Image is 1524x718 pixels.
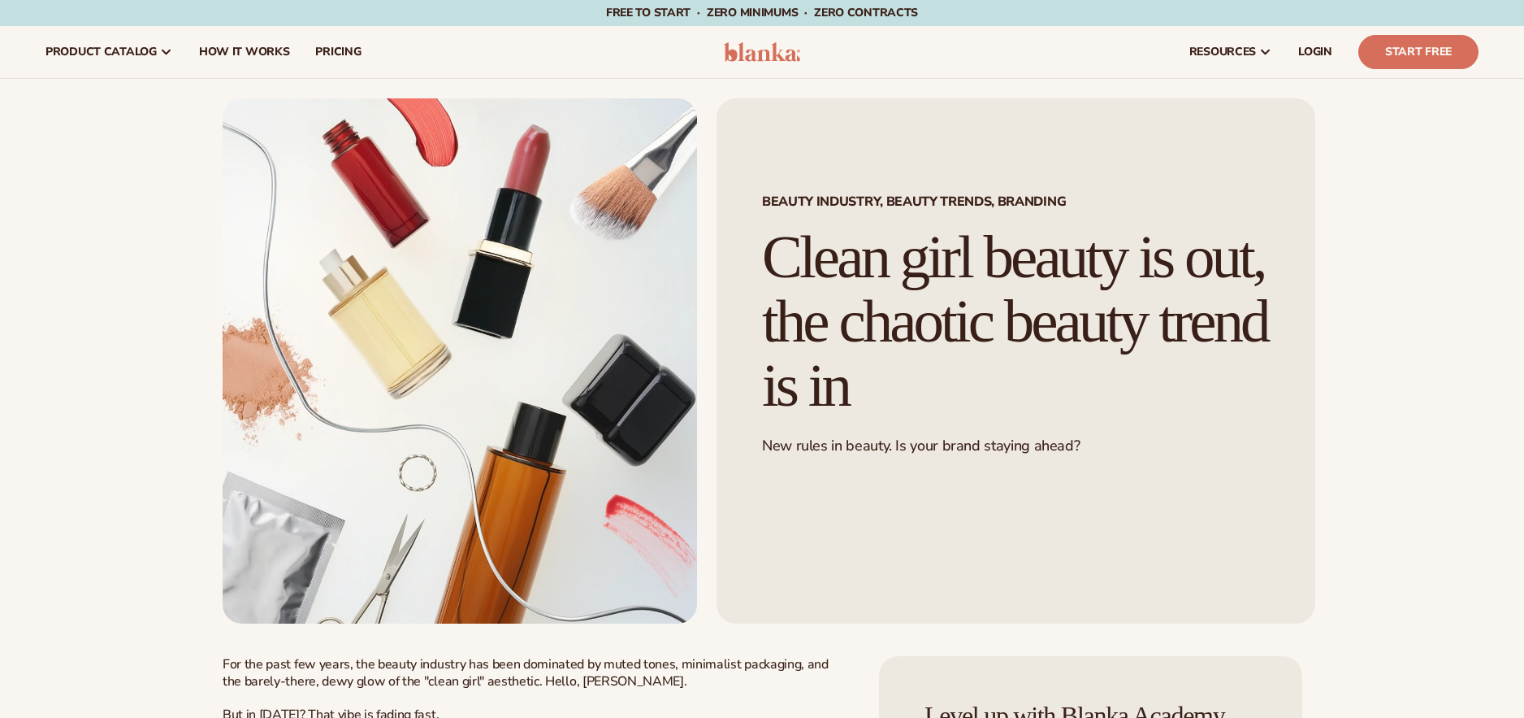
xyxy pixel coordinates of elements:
[762,436,1080,455] span: New rules in beauty. Is your brand staying ahead?
[315,46,361,59] span: pricing
[302,26,374,78] a: pricing
[762,225,1270,417] h1: Clean girl beauty is out, the chaotic beauty trend is in
[724,42,801,62] img: logo
[32,26,186,78] a: product catalog
[223,655,829,690] span: For the past few years, the beauty industry has been dominated by muted tones, minimalist packagi...
[606,5,918,20] span: Free to start · ZERO minimums · ZERO contracts
[1358,35,1479,69] a: Start Free
[223,98,697,624] img: Overhead flatlay of various beauty products including lipstick, serum bottles, a makeup brush, po...
[1176,26,1285,78] a: resources
[1189,46,1256,59] span: resources
[199,46,290,59] span: How It Works
[762,195,1270,208] span: beauty industry, Beauty trends, branding
[45,46,157,59] span: product catalog
[1298,46,1332,59] span: LOGIN
[1285,26,1345,78] a: LOGIN
[186,26,303,78] a: How It Works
